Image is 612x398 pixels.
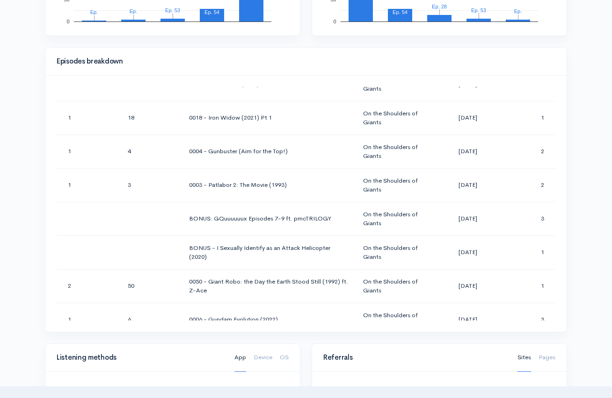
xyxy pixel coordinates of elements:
[471,7,486,13] text: Ep. 53
[502,235,555,269] td: 1
[57,269,120,303] td: 2
[323,354,506,362] h4: Referrals
[435,101,502,135] td: [DATE]
[234,343,246,372] a: App
[57,135,120,168] td: 1
[517,343,531,372] a: Sites
[182,202,356,235] td: BONUS: GQuuuuuux Episodes 7-9 ft. pmcTRILOGY
[502,303,555,336] td: 3
[182,101,356,135] td: 0018 - Iron Widow (2021) Pt 1
[57,57,550,65] h4: Episodes breakdown
[502,202,555,235] td: 3
[356,168,435,202] td: On the Shoulders of Giants
[182,269,356,303] td: 0050 - Giant Robo: the Day the Earth Stood Still (1992) ft. Z-Ace
[356,269,435,303] td: On the Shoulders of Giants
[120,269,181,303] td: 50
[57,101,120,135] td: 1
[514,8,522,14] text: Ep.
[165,7,180,13] text: Ep. 53
[356,235,435,269] td: On the Shoulders of Giants
[356,202,435,235] td: On the Shoulders of Giants
[502,168,555,202] td: 2
[333,19,336,24] text: 0
[393,9,408,15] text: Ep. 54
[254,343,272,372] a: Device
[182,303,356,336] td: 0006 - Gundam Evolution (2022)
[435,235,502,269] td: [DATE]
[435,202,502,235] td: [DATE]
[57,168,120,202] td: 1
[130,8,138,14] text: Ep.
[539,343,555,372] a: Pages
[435,135,502,168] td: [DATE]
[435,303,502,336] td: [DATE]
[66,19,69,24] text: 0
[120,303,181,336] td: 6
[57,303,120,336] td: 1
[356,135,435,168] td: On the Shoulders of Giants
[356,303,435,336] td: On the Shoulders of Giants
[432,4,447,9] text: Ep. 28
[204,9,219,15] text: Ep. 54
[280,343,289,372] a: OS
[120,101,181,135] td: 18
[120,135,181,168] td: 4
[57,354,223,362] h4: Listening methods
[356,101,435,135] td: On the Shoulders of Giants
[502,101,555,135] td: 1
[182,135,356,168] td: 0004 - Gunbuster (Aim for the Top!)
[435,168,502,202] td: [DATE]
[90,9,98,15] text: Ep.
[120,168,181,202] td: 3
[502,135,555,168] td: 2
[182,235,356,269] td: BONUS - I Sexually Identify as an Attack Helicopter (2020)
[502,269,555,303] td: 1
[435,269,502,303] td: [DATE]
[182,168,356,202] td: 0003 - Patlabor 2: The Movie (1993)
